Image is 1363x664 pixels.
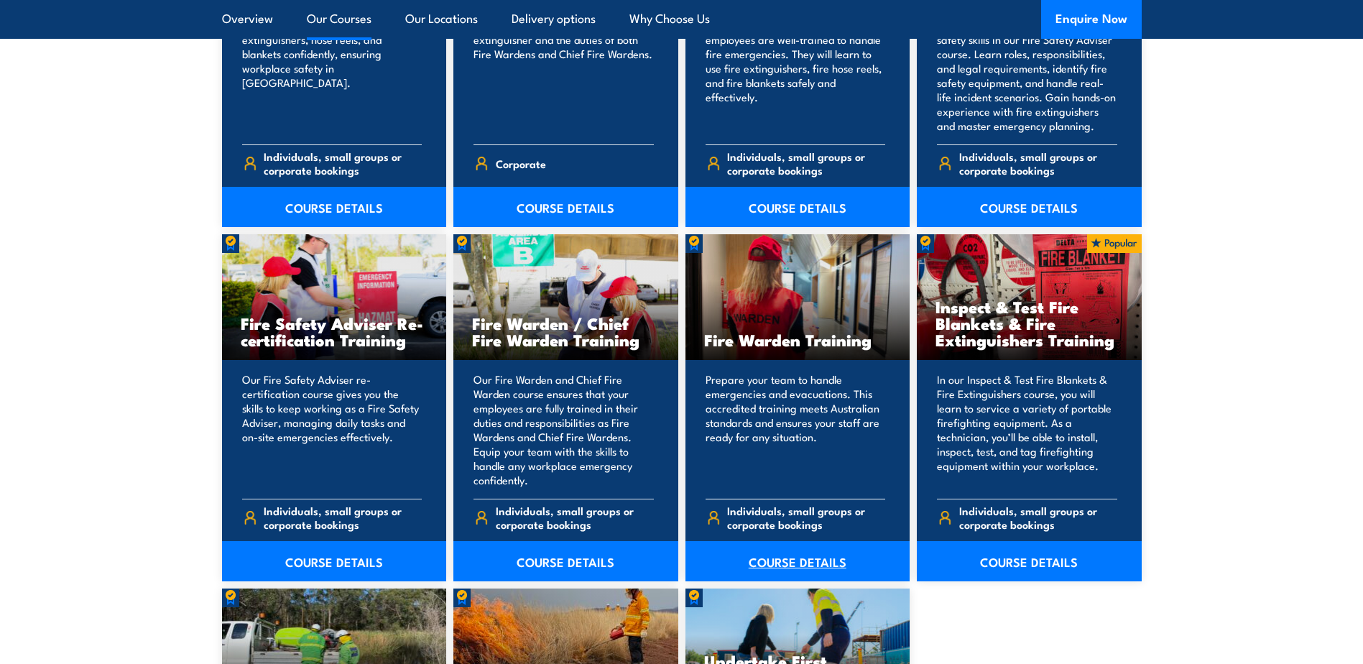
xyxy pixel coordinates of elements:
p: Prepare your team to handle emergencies and evacuations. This accredited training meets Australia... [706,372,886,487]
span: Corporate [496,152,546,175]
a: COURSE DETAILS [917,541,1142,581]
p: Our Fire Combo Awareness Day includes training on how to use a fire extinguisher and the duties o... [473,4,654,133]
span: Individuals, small groups or corporate bookings [959,504,1117,531]
p: Our Fire Safety Adviser re-certification course gives you the skills to keep working as a Fire Sa... [242,372,422,487]
a: COURSE DETAILS [222,187,447,227]
h3: Fire Warden Training [704,331,892,348]
a: COURSE DETAILS [453,187,678,227]
a: COURSE DETAILS [917,187,1142,227]
a: COURSE DETAILS [453,541,678,581]
a: COURSE DETAILS [685,187,910,227]
span: Individuals, small groups or corporate bookings [727,504,885,531]
span: Individuals, small groups or corporate bookings [727,149,885,177]
p: Train your team in essential fire safety. Learn to use fire extinguishers, hose reels, and blanke... [242,4,422,133]
span: Individuals, small groups or corporate bookings [959,149,1117,177]
a: COURSE DETAILS [685,541,910,581]
span: Individuals, small groups or corporate bookings [264,504,422,531]
h3: Fire Warden / Chief Fire Warden Training [472,315,660,348]
p: Our Fire Warden and Chief Fire Warden course ensures that your employees are fully trained in the... [473,372,654,487]
h3: Fire Safety Adviser Re-certification Training [241,315,428,348]
a: COURSE DETAILS [222,541,447,581]
h3: Inspect & Test Fire Blankets & Fire Extinguishers Training [935,298,1123,348]
p: Our Fire Extinguisher and Fire Warden course will ensure your employees are well-trained to handl... [706,4,886,133]
p: In our Inspect & Test Fire Blankets & Fire Extinguishers course, you will learn to service a vari... [937,372,1117,487]
p: Equip your team in [GEOGRAPHIC_DATA] with key fire safety skills in our Fire Safety Adviser cours... [937,4,1117,133]
span: Individuals, small groups or corporate bookings [496,504,654,531]
span: Individuals, small groups or corporate bookings [264,149,422,177]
